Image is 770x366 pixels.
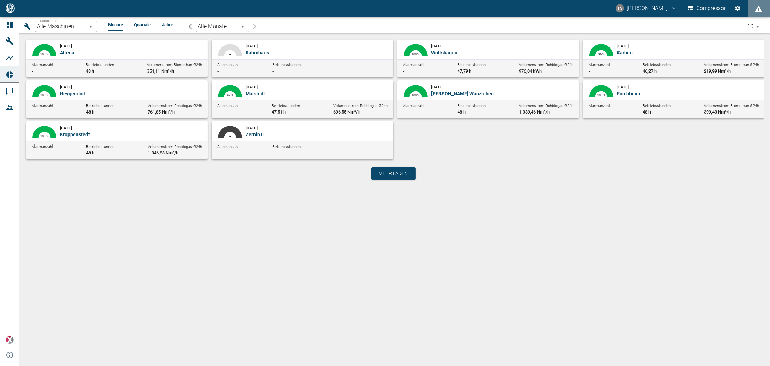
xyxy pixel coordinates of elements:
span: Betriebsstunden [86,104,115,108]
button: Mehr laden [371,167,416,180]
small: [DATE] [246,44,258,49]
div: 351,11 Nm³/h [147,68,202,74]
div: - [589,109,610,115]
span: Alarmanzahl [32,144,53,149]
div: Alle Maschinen [35,21,97,32]
div: - [32,68,53,74]
div: 48 h [86,68,114,74]
span: Volumenstrom Biomethan Ø24h [704,63,759,67]
button: arrow-back [184,21,196,32]
div: 976,04 kWh [519,68,573,74]
small: [DATE] [60,85,72,89]
span: [PERSON_NAME] Wanzleben [431,91,494,96]
img: Xplore Logo [6,336,14,344]
span: Betriebsstunden [458,104,486,108]
button: 98.96 %0.03 %99 %[DATE]MalstedtAlarmanzahl-Betriebsstunden47,51 hVolumenstrom Rohbiogas Ø24h696,5... [212,80,393,118]
span: Volumenstrom Rohbiogas Ø24h [519,63,573,67]
small: [DATE] [617,85,629,89]
div: - [403,109,424,115]
small: [DATE] [246,126,258,130]
div: 46,27 h [643,68,671,74]
button: 100 %-[DATE]Zernin IIAlarmanzahl-Betriebsstunden- [212,121,393,159]
span: Alarmanzahl [32,63,53,67]
button: 100 %100 %[DATE]HeygendorfAlarmanzahl-Betriebsstunden48 hVolumenstrom Rohbiogas Ø24h761,85 Nm³/h [26,80,208,118]
span: Wolfshagen [431,50,457,55]
button: 96.38 %96 %[DATE]KarbenAlarmanzahl-Betriebsstunden46,27 hVolumenstrom Biomethan Ø24h219,99 Nm³/h [583,40,764,77]
button: 100 %100 %[DATE][PERSON_NAME] WanzlebenAlarmanzahl-Betriebsstunden48 hVolumenstrom Rohbiogas Ø24h... [397,80,579,118]
div: 48 h [643,109,671,115]
span: Altena [60,50,74,55]
span: Betriebsstunden [86,63,114,67]
span: Betriebsstunden [272,63,301,67]
div: 761,85 Nm³/h [148,109,202,115]
small: [DATE] [431,44,443,49]
div: 48 h [458,109,486,115]
div: Alle Monate [196,21,249,32]
div: 1.346,83 Nm³/h [148,150,202,156]
span: Betriebsstunden [643,104,671,108]
span: Betriebsstunden [272,104,300,108]
span: Mehr laden [379,170,408,177]
span: Alarmanzahl [217,63,239,67]
span: Volumenstrom Biomethan Ø24h [147,63,202,67]
span: Alarmanzahl [217,104,239,108]
div: - [217,109,239,115]
span: Maschinen [40,19,58,23]
small: [DATE] [246,85,258,89]
span: Heygendorf [60,91,86,96]
span: Alarmanzahl [589,104,610,108]
small: [DATE] [60,126,72,130]
img: logo [5,3,15,13]
div: TS [616,4,624,12]
div: 48 h [86,109,115,115]
button: 100 %100 %[DATE]ForchheimAlarmanzahl-Betriebsstunden48 hVolumenstrom Biomethan Ø24h399,43 Nm³/h [583,80,764,118]
div: - [217,150,264,156]
div: 10 [747,21,762,32]
div: 48 h [86,150,115,156]
button: 100 %100 %[DATE]KroppenstedtAlarmanzahl-Betriebsstunden48 hVolumenstrom Rohbiogas Ø24h1.346,83 Nm³/h [26,121,208,159]
span: Malstedt [246,91,265,96]
span: Forchheim [617,91,640,96]
button: 100 %100 %[DATE]AltenaAlarmanzahl-Betriebsstunden48 hVolumenstrom Biomethan Ø24h351,11 Nm³/h [26,40,208,77]
span: Alarmanzahl [403,104,424,108]
button: timo.streitbuerger@arcanum-energy.de [615,2,678,14]
div: 399,43 Nm³/h [704,109,759,115]
div: - [32,150,53,156]
span: Betriebsstunden [643,63,671,67]
li: Quartale [134,22,151,28]
button: 99.55 %0.45 %100 %[DATE]WolfshagenAlarmanzahl-Betriebsstunden47,79 hVolumenstrom Rohbiogas Ø24h97... [397,40,579,77]
small: [DATE] [431,85,443,89]
small: [DATE] [617,44,629,49]
li: Jahre [162,22,173,28]
span: Betriebsstunden [86,144,115,149]
small: [DATE] [60,44,72,49]
span: Volumenstrom Rohbiogas Ø24h [519,104,573,108]
div: - [272,68,319,74]
span: Betriebsstunden [272,144,301,149]
span: Volumenstrom Rohbiogas Ø24h [148,104,202,108]
span: Volumenstrom Rohbiogas Ø24h [333,104,388,108]
span: Volumenstrom Rohbiogas Ø24h [148,144,202,149]
div: 47,79 h [458,68,486,74]
div: - [32,109,53,115]
div: 696,55 Nm³/h [333,109,388,115]
span: Betriebsstunden [458,63,486,67]
div: - [403,68,424,74]
li: Monate [108,22,123,28]
div: 47,51 h [272,109,300,115]
span: Alarmanzahl [32,104,53,108]
div: 1.339,46 Nm³/h [519,109,573,115]
div: 219,99 Nm³/h [704,68,759,74]
span: Alarmanzahl [403,63,424,67]
span: Karben [617,50,633,55]
span: Alarmanzahl [589,63,610,67]
span: Zernin II [246,132,264,137]
span: Volumenstrom Biomethan Ø24h [704,104,759,108]
span: Kroppenstedt [60,132,90,137]
button: 100 %-[DATE]RahmhausAlarmanzahl-Betriebsstunden- [212,40,393,77]
button: Compressor [686,2,727,14]
div: - [589,68,610,74]
span: Rahmhaus [246,50,269,55]
div: - [217,68,264,74]
button: Einstellungen [731,2,744,14]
